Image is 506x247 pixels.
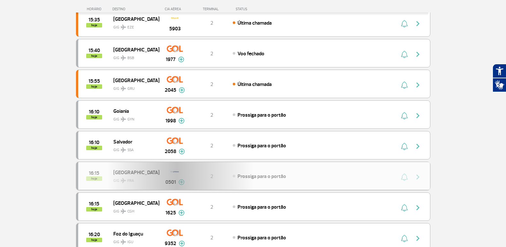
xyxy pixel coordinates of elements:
img: sino-painel-voo.svg [401,204,408,212]
span: Última chamada [238,20,272,26]
span: hoje [86,23,102,27]
span: 2 [210,143,213,149]
span: 2058 [165,148,176,155]
span: hoje [86,54,102,58]
span: 5903 [169,25,181,33]
span: BSB [127,55,134,61]
span: 2 [210,235,213,241]
img: mais-info-painel-voo.svg [178,57,184,62]
img: seta-direita-painel-voo.svg [414,20,422,27]
span: hoje [86,84,102,89]
span: GIG [113,113,154,122]
span: CGH [127,209,134,214]
span: 2 [210,50,213,57]
span: hoje [86,207,102,212]
img: destiny_airplane.svg [121,117,126,122]
img: sino-painel-voo.svg [401,50,408,58]
span: 2025-10-01 15:35:00 [88,18,100,22]
span: 2 [210,20,213,26]
span: 2 [210,81,213,88]
span: 2025-10-01 16:20:00 [88,232,100,237]
img: seta-direita-painel-voo.svg [414,112,422,120]
span: GIG [113,144,154,153]
span: Prossiga para o portão [238,143,286,149]
img: destiny_airplane.svg [121,55,126,60]
span: 2 [210,112,213,118]
img: seta-direita-painel-voo.svg [414,143,422,150]
img: sino-painel-voo.svg [401,112,408,120]
img: destiny_airplane.svg [121,86,126,91]
img: destiny_airplane.svg [121,25,126,30]
span: 2045 [165,86,176,94]
img: mais-info-painel-voo.svg [178,118,185,124]
span: [GEOGRAPHIC_DATA] [113,45,154,54]
span: Salvador [113,137,154,146]
img: seta-direita-painel-voo.svg [414,50,422,58]
span: GIG [113,82,154,92]
span: Prossiga para o portão [238,112,286,118]
span: [GEOGRAPHIC_DATA] [113,15,154,23]
span: GYN [127,117,134,122]
img: sino-painel-voo.svg [401,143,408,150]
img: mais-info-painel-voo.svg [178,210,185,216]
img: mais-info-painel-voo.svg [179,241,185,246]
span: Prossiga para o portão [238,204,286,210]
span: Foz do Iguaçu [113,229,154,238]
span: hoje [86,115,102,120]
span: GIG [113,21,154,30]
span: 1998 [165,117,176,125]
div: DESTINO [112,7,159,11]
span: 2025-10-01 15:40:00 [88,48,100,53]
img: seta-direita-painel-voo.svg [414,235,422,242]
span: Prossiga para o portão [238,235,286,241]
div: Plugin de acessibilidade da Hand Talk. [493,64,506,92]
span: [GEOGRAPHIC_DATA] [113,76,154,84]
span: SSA [127,147,134,153]
span: Voo fechado [238,50,264,57]
div: HORÁRIO [78,7,113,11]
button: Abrir recursos assistivos. [493,64,506,78]
button: Abrir tradutor de língua de sinais. [493,78,506,92]
span: GRU [127,86,135,92]
span: 2025-10-01 16:10:00 [89,110,99,114]
img: sino-painel-voo.svg [401,235,408,242]
span: 2025-10-01 15:55:00 [88,79,100,83]
span: Goiania [113,107,154,115]
img: destiny_airplane.svg [121,209,126,214]
span: [GEOGRAPHIC_DATA] [113,199,154,207]
span: EZE [127,25,134,30]
div: TERMINAL [191,7,232,11]
img: mais-info-painel-voo.svg [179,149,185,154]
span: 2025-10-01 16:10:00 [89,140,99,145]
img: sino-painel-voo.svg [401,81,408,89]
div: STATUS [232,7,284,11]
span: GIG [113,236,154,245]
img: destiny_airplane.svg [121,239,126,244]
span: GIG [113,205,154,214]
img: destiny_airplane.svg [121,147,126,152]
span: GIG [113,52,154,61]
img: seta-direita-painel-voo.svg [414,204,422,212]
span: IGU [127,239,133,245]
span: hoje [86,146,102,150]
div: CIA AÉREA [159,7,191,11]
span: Última chamada [238,81,272,88]
img: seta-direita-painel-voo.svg [414,81,422,89]
span: 2 [210,204,213,210]
span: hoje [86,238,102,242]
img: mais-info-painel-voo.svg [179,87,185,93]
span: 1977 [166,56,176,63]
img: sino-painel-voo.svg [401,20,408,27]
span: 2025-10-01 16:15:00 [89,202,99,206]
span: 1625 [165,209,176,217]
